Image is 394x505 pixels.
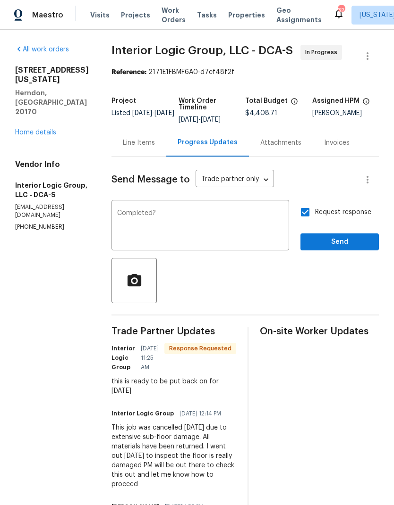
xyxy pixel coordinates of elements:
span: In Progress [305,48,341,57]
a: All work orders [15,46,69,53]
span: Geo Assignments [276,6,322,25]
span: [DATE] [154,110,174,116]
b: Reference: [111,69,146,75]
span: Projects [121,10,150,20]
span: - [179,116,221,123]
span: Interior Logic Group, LLC - DCA-S [111,45,293,56]
span: On-site Worker Updates [260,327,379,336]
span: Maestro [32,10,63,20]
p: [PHONE_NUMBER] [15,223,89,231]
h5: Total Budget [245,98,288,104]
h5: Project [111,98,136,104]
span: Response Requested [165,344,235,353]
div: 32 [338,6,344,15]
div: Invoices [324,138,350,148]
span: [DATE] 11:25 AM [141,344,159,372]
span: Work Orders [162,6,186,25]
div: Trade partner only [196,172,274,188]
h5: Work Order Timeline [179,98,246,111]
textarea: Completed? [117,210,283,243]
span: [DATE] [179,116,198,123]
span: Request response [315,207,371,217]
span: Visits [90,10,110,20]
span: Trade Partner Updates [111,327,236,336]
div: 2171E1FBMF6A0-d7cf48f2f [111,67,379,77]
div: [PERSON_NAME] [312,110,379,116]
span: [DATE] 12:14 PM [180,409,221,418]
p: [EMAIL_ADDRESS][DOMAIN_NAME] [15,203,89,219]
span: Listed [111,110,174,116]
div: Attachments [260,138,301,148]
div: this is ready to be put back on for [DATE] [111,377,236,396]
span: $4,408.71 [245,110,277,116]
span: [DATE] [132,110,152,116]
span: - [132,110,174,116]
span: Tasks [197,12,217,18]
span: Send [308,236,371,248]
span: The hpm assigned to this work order. [362,98,370,110]
h2: [STREET_ADDRESS][US_STATE] [15,66,89,84]
div: This job was cancelled [DATE] due to extensive sub-floor damage. All materials have been returned... [111,423,236,489]
h4: Vendor Info [15,160,89,169]
h5: Interior Logic Group, LLC - DCA-S [15,181,89,199]
div: Line Items [123,138,155,148]
h5: Herndon, [GEOGRAPHIC_DATA] 20170 [15,88,89,116]
div: Progress Updates [178,138,238,147]
h6: Interior Logic Group [111,344,135,372]
span: Send Message to [111,175,190,184]
span: [DATE] [201,116,221,123]
span: Properties [228,10,265,20]
button: Send [300,233,379,251]
h6: Interior Logic Group [111,409,174,418]
h5: Assigned HPM [312,98,360,104]
span: The total cost of line items that have been proposed by Opendoor. This sum includes line items th... [291,98,298,110]
a: Home details [15,129,56,136]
